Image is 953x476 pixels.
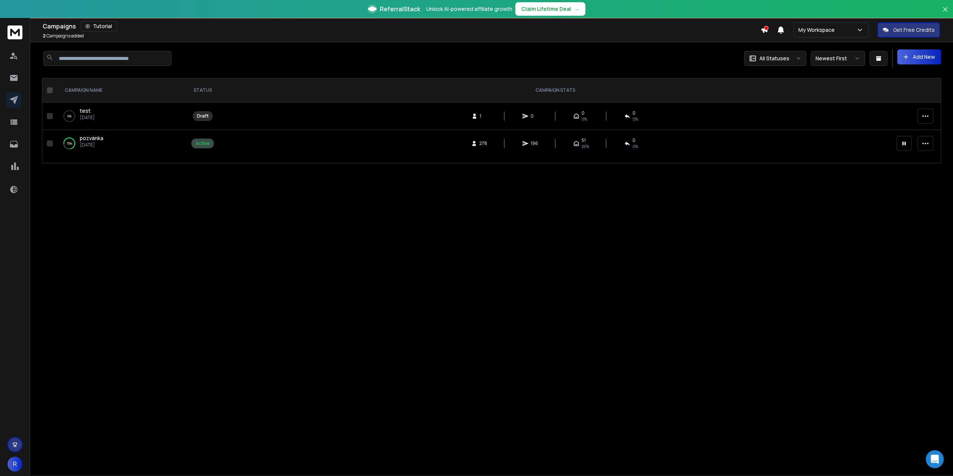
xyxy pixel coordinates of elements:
[893,26,935,34] p: Get Free Credits
[531,113,538,119] span: 0
[67,112,72,120] p: 0 %
[531,140,538,146] span: 196
[582,110,585,116] span: 0
[197,113,209,119] div: Draft
[632,143,638,149] span: 0 %
[56,130,187,157] td: 70%pozvánka[DATE]
[67,140,72,147] p: 70 %
[480,113,487,119] span: 1
[926,450,944,468] div: Open Intercom Messenger
[632,137,635,143] span: 0
[56,78,187,103] th: CAMPAIGN NAME
[632,110,635,116] span: 0
[80,142,103,148] p: [DATE]
[7,457,22,472] button: R
[80,134,103,142] a: pozvánka
[877,22,940,37] button: Get Free Credits
[56,103,187,130] td: 0%test[DATE]
[582,143,589,149] span: 26 %
[426,5,512,13] p: Unlock AI-powered affiliate growth
[515,2,585,16] button: Claim Lifetime Deal→
[80,107,91,114] span: test
[759,55,789,62] p: All Statuses
[80,115,95,121] p: [DATE]
[380,4,420,13] span: ReferralStack
[811,51,865,66] button: Newest First
[582,116,587,122] span: 0%
[632,116,638,122] span: 0%
[43,21,761,31] div: Campaigns
[582,137,586,143] span: 51
[897,49,941,64] button: Add New
[80,107,91,115] a: test
[195,140,210,146] div: Active
[574,5,579,13] span: →
[43,33,84,39] p: Campaigns added
[43,33,46,39] span: 2
[940,4,950,22] button: Close banner
[81,21,117,31] button: Tutorial
[798,26,838,34] p: My Workspace
[479,140,487,146] span: 278
[187,78,218,103] th: STATUS
[218,78,892,103] th: CAMPAIGN STATS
